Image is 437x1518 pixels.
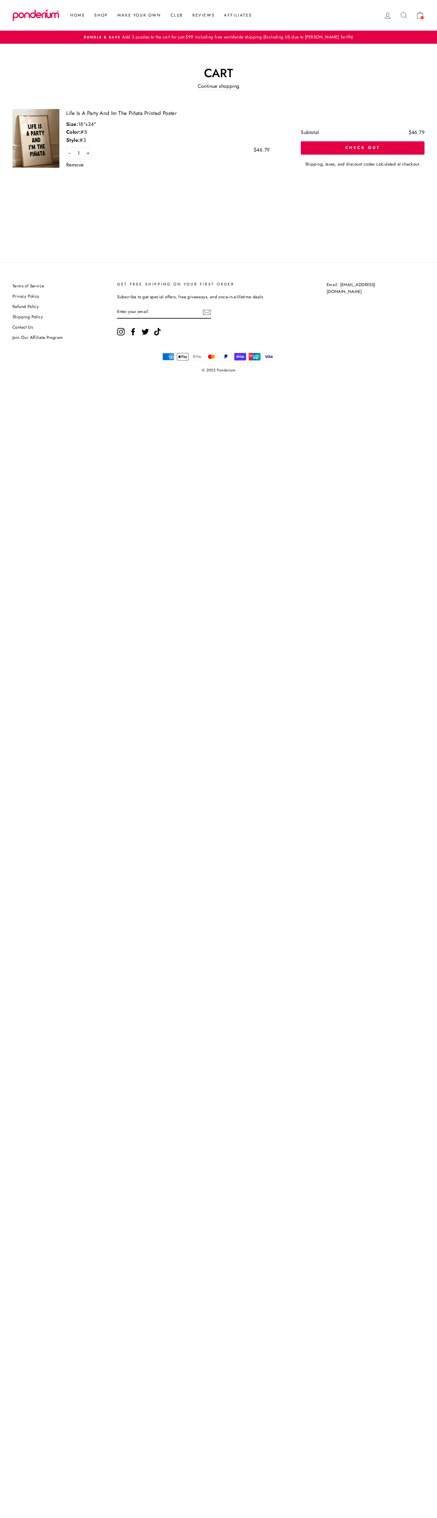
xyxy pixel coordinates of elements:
[301,130,319,135] div: Subtotal
[66,128,81,136] span: Color:
[66,121,78,128] span: Size:
[66,109,270,117] a: Life Is A Party And Im The Piñata Printed Poster
[117,294,301,300] p: Subscribe to get special offers, free giveaways, and once-in-a-lifetime deals.
[203,308,211,316] button: Subscribe
[12,312,43,322] a: Shipping Policy
[117,305,211,319] input: Enter your email
[12,333,63,342] a: Join Our Affiliate Program
[66,136,80,144] span: Style:
[166,10,188,21] a: Club
[85,147,91,159] button: Increase item quantity by one
[66,120,270,128] div: 18"x24"
[301,161,425,168] small: Shipping, taxes, and discount codes calculated at checkout.
[409,130,425,135] div: $46.79
[12,9,59,21] img: Ponderium
[66,147,72,159] button: Reduce item quantity by one
[117,281,301,287] p: GET FREE SHIPPING ON YOUR FIRST ORDER
[219,10,256,21] a: Affiliates
[66,162,83,167] a: Remove
[12,323,33,332] a: Contact Us
[188,10,219,21] a: Reviews
[254,147,270,152] span: $46.79
[90,10,112,21] a: Shop
[12,363,425,376] p: © 2025 Ponderium
[121,34,353,40] span: Add 3 puzzles to the cart for just $99 including free worldwide shipping (Excluding US due to [PE...
[66,128,270,136] div: #5
[12,302,39,311] a: Refund Policy
[301,141,425,155] button: Check out
[66,10,90,21] a: Home
[327,281,406,295] p: Email: [EMAIL_ADDRESS][DOMAIN_NAME]
[14,34,423,41] a: Bundle & SaveAdd 3 puzzles to the cart for just $99 including free worldwide shipping (Excluding ...
[198,82,240,91] a: Continue shopping
[12,67,425,79] h1: Cart
[12,292,39,301] a: Privacy Policy
[66,136,270,144] div: #3
[113,10,166,21] a: Make Your Own
[62,10,256,21] ul: Primary
[12,109,59,168] img: Life Is A Party And Im The Piñata Printed Poster
[84,35,121,40] span: Bundle & Save
[12,281,44,291] a: Terms of Service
